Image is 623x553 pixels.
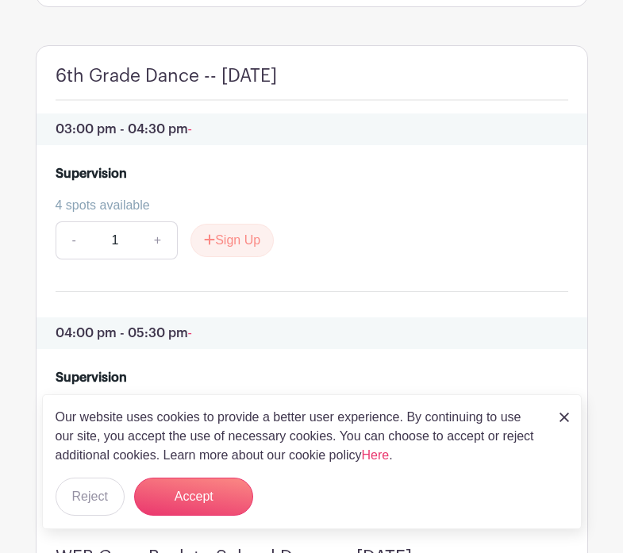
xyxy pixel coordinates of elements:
[37,113,587,145] p: 03:00 pm - 04:30 pm
[138,221,178,259] a: +
[56,164,127,183] div: Supervision
[56,368,127,387] div: Supervision
[56,408,543,465] p: Our website uses cookies to provide a better user experience. By continuing to use our site, you ...
[188,326,192,340] span: -
[362,448,390,462] a: Here
[188,122,192,136] span: -
[56,196,556,215] div: 4 spots available
[560,413,569,422] img: close_button-5f87c8562297e5c2d7936805f587ecaba9071eb48480494691a3f1689db116b3.svg
[134,478,253,516] button: Accept
[37,317,587,349] p: 04:00 pm - 05:30 pm
[190,224,274,257] button: Sign Up
[56,478,125,516] button: Reject
[56,65,277,86] h4: 6th Grade Dance -- [DATE]
[56,221,92,259] a: -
